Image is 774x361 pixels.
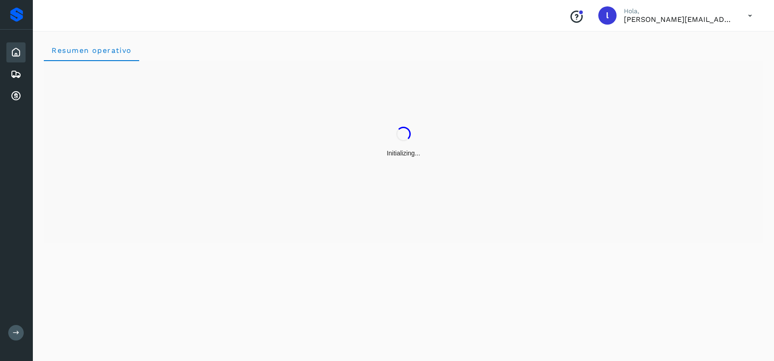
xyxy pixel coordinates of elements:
span: Resumen operativo [51,46,132,55]
div: Embarques [6,64,26,84]
p: lorena.rojo@serviciosatc.com.mx [624,15,733,24]
div: Cuentas por cobrar [6,86,26,106]
p: Hola, [624,7,733,15]
div: Inicio [6,42,26,62]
